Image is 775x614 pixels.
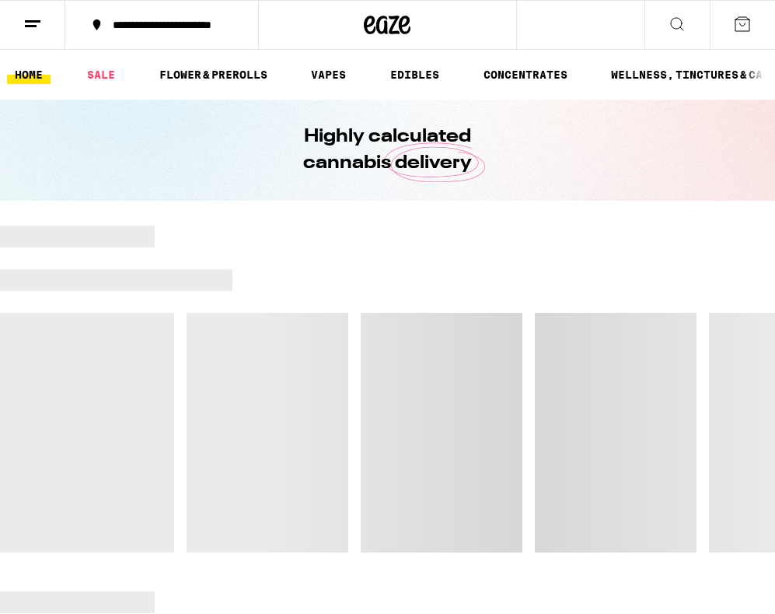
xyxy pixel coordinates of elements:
[303,65,354,84] a: VAPES
[152,65,275,84] a: FLOWER & PREROLLS
[260,124,516,177] h1: Highly calculated cannabis delivery
[382,65,447,84] a: EDIBLES
[476,65,575,84] a: CONCENTRATES
[7,65,51,84] a: HOME
[79,65,123,84] a: SALE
